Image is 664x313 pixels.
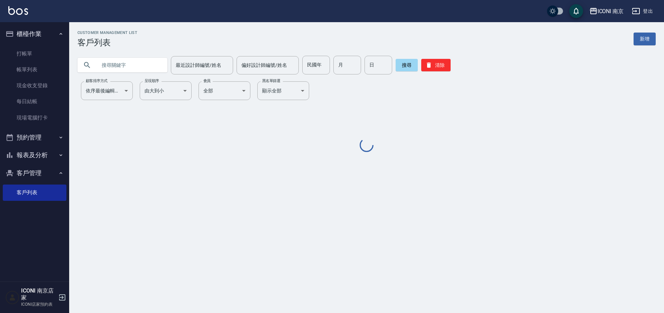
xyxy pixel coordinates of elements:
button: 報表及分析 [3,146,66,164]
p: ICONI店家預約表 [21,301,56,307]
label: 黑名單篩選 [262,78,280,83]
div: 依序最後編輯時間 [81,81,133,100]
h5: ICONI 南京店家 [21,287,56,301]
h3: 客戶列表 [77,38,137,47]
a: 客戶列表 [3,185,66,200]
div: 全部 [199,81,250,100]
img: Logo [8,6,28,15]
a: 每日結帳 [3,93,66,109]
div: 由大到小 [140,81,192,100]
a: 新增 [634,33,656,45]
button: 櫃檯作業 [3,25,66,43]
a: 現金收支登錄 [3,78,66,93]
div: ICONI 南京 [598,7,624,16]
button: 客戶管理 [3,164,66,182]
button: save [569,4,583,18]
label: 呈現順序 [145,78,159,83]
button: 清除 [421,59,451,71]
button: 搜尋 [396,59,418,71]
div: 顯示全部 [257,81,309,100]
label: 會員 [203,78,211,83]
label: 顧客排序方式 [86,78,108,83]
button: 登出 [629,5,656,18]
a: 帳單列表 [3,62,66,78]
button: ICONI 南京 [587,4,627,18]
button: 預約管理 [3,128,66,146]
a: 打帳單 [3,46,66,62]
input: 搜尋關鍵字 [97,56,162,74]
img: Person [6,290,19,304]
a: 現場電腦打卡 [3,110,66,126]
h2: Customer Management List [77,30,137,35]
